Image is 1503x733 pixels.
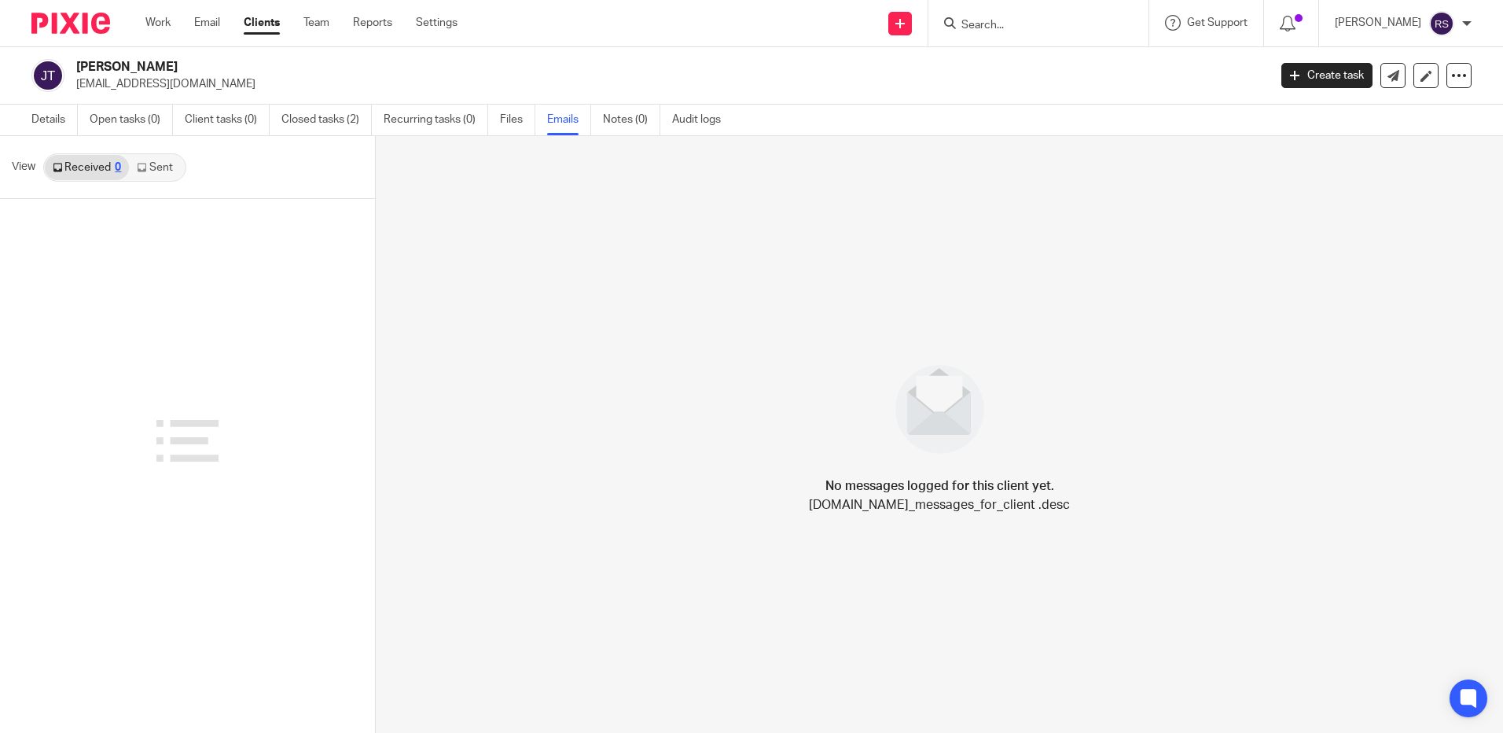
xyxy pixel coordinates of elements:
a: Closed tasks (2) [281,105,372,135]
img: svg%3E [31,59,64,92]
div: 0 [115,162,121,173]
a: Files [500,105,535,135]
a: Create task [1281,63,1373,88]
a: Recurring tasks (0) [384,105,488,135]
a: Email [194,15,220,31]
a: Client tasks (0) [185,105,270,135]
a: Settings [416,15,458,31]
img: Pixie [31,13,110,34]
img: image [885,355,994,464]
a: Sent [129,155,184,180]
a: Notes (0) [603,105,660,135]
img: svg%3E [1429,11,1454,36]
a: Audit logs [672,105,733,135]
input: Search [960,19,1101,33]
a: Clients [244,15,280,31]
a: Details [31,105,78,135]
a: Open tasks (0) [90,105,173,135]
a: Reports [353,15,392,31]
p: [PERSON_NAME] [1335,15,1421,31]
a: Received0 [45,155,129,180]
span: Get Support [1187,17,1248,28]
p: [DOMAIN_NAME]_messages_for_client .desc [809,495,1070,514]
a: Work [145,15,171,31]
h2: [PERSON_NAME] [76,59,1021,76]
a: Team [303,15,329,31]
a: Emails [547,105,591,135]
span: View [12,159,35,175]
h4: No messages logged for this client yet. [825,477,1054,495]
p: [EMAIL_ADDRESS][DOMAIN_NAME] [76,76,1258,92]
